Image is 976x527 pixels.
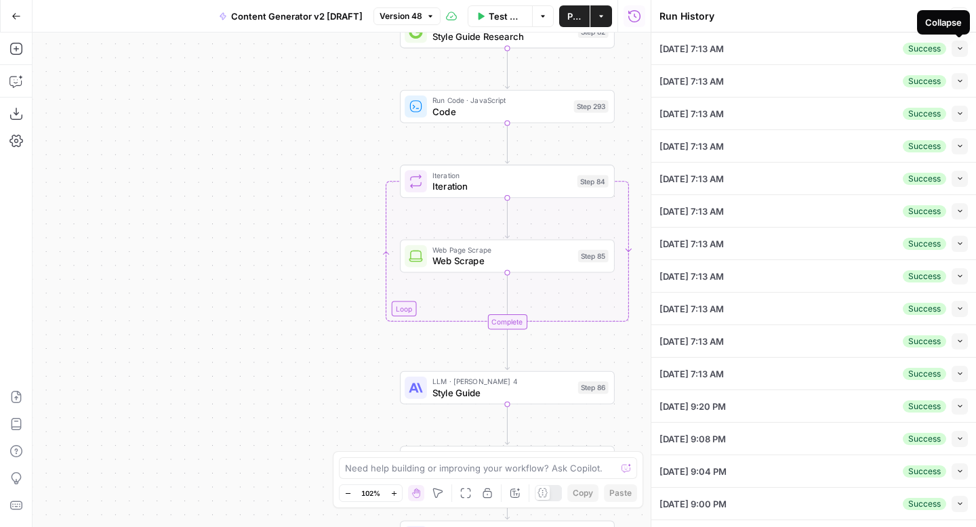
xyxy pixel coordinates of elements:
div: Success [903,43,946,55]
g: Edge from step_140 to step_141 [505,479,509,519]
div: Web Page ScrapeWeb ScrapeStep 85 [400,240,615,273]
g: Edge from step_84 to step_85 [505,198,509,238]
div: Collapse [925,16,962,29]
span: Copy [573,487,593,499]
span: 102% [361,488,380,499]
span: Publish [567,9,582,23]
div: Success [903,75,946,87]
span: [DATE] 9:04 PM [659,465,727,478]
div: Step 82 [578,26,609,38]
button: Test Workflow [468,5,532,27]
span: Style Guide Research [432,30,572,43]
span: Paste [609,487,632,499]
span: Iteration [432,169,571,180]
div: Success [903,140,946,152]
span: Run Code · JavaScript [432,95,568,106]
div: Complete [487,314,527,329]
div: Step 84 [577,175,609,187]
button: Copy [567,484,598,502]
span: [DATE] 9:00 PM [659,497,727,511]
div: Complete [400,314,615,329]
span: [DATE] 7:13 AM [659,42,724,56]
span: [DATE] 7:13 AM [659,107,724,121]
div: Run Code · JavaScriptCodeStep 293 [400,90,615,123]
span: Web Page Scrape [432,245,572,255]
span: [DATE] 7:13 AM [659,302,724,316]
span: [DATE] 7:13 AM [659,270,724,283]
div: Success [903,465,946,478]
span: [DATE] 7:13 AM [659,172,724,186]
span: Style Guide [432,385,572,399]
div: Step 293 [574,100,609,112]
div: Success [903,498,946,510]
div: Step 86 [578,381,609,394]
span: [DATE] 7:13 AM [659,140,724,153]
span: [DATE] 9:08 PM [659,432,726,446]
div: Success [903,303,946,315]
span: [DATE] 7:13 AM [659,237,724,251]
div: LLM · [PERSON_NAME] 4Campaign OverviewStep 140 [400,446,615,479]
button: Version 48 [373,7,441,25]
div: LoopIterationIterationStep 84 [400,165,615,198]
span: [DATE] 7:13 AM [659,75,724,88]
div: LLM · [PERSON_NAME] 4Style GuideStep 86 [400,371,615,404]
span: [DATE] 9:20 PM [659,400,726,413]
g: Edge from step_86 to step_140 [505,404,509,444]
div: Success [903,108,946,120]
button: Content Generator v2 [DRAFT] [211,5,371,27]
span: Test Workflow [489,9,524,23]
span: Web Scrape [432,254,572,268]
span: LLM · [PERSON_NAME] 4 [432,376,572,387]
button: Paste [604,484,637,502]
div: Success [903,400,946,413]
span: [DATE] 7:13 AM [659,367,724,381]
g: Edge from step_293 to step_84 [505,123,509,163]
g: Edge from step_82 to step_293 [505,48,509,88]
div: Step 85 [578,250,609,262]
span: Version 48 [380,10,422,22]
g: Edge from step_84-iteration-end to step_86 [505,329,509,369]
span: Content Generator v2 [DRAFT] [231,9,363,23]
div: Success [903,335,946,347]
span: Code [432,104,568,118]
button: Publish [559,5,590,27]
div: Success [903,433,946,445]
span: Iteration [432,180,571,193]
div: Success [903,270,946,282]
div: Success [903,173,946,185]
span: [DATE] 7:13 AM [659,205,724,218]
div: Success [903,205,946,217]
div: Success [903,238,946,250]
div: Success [903,368,946,380]
div: Style Guide ResearchStep 82 [400,15,615,48]
span: [DATE] 7:13 AM [659,335,724,348]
